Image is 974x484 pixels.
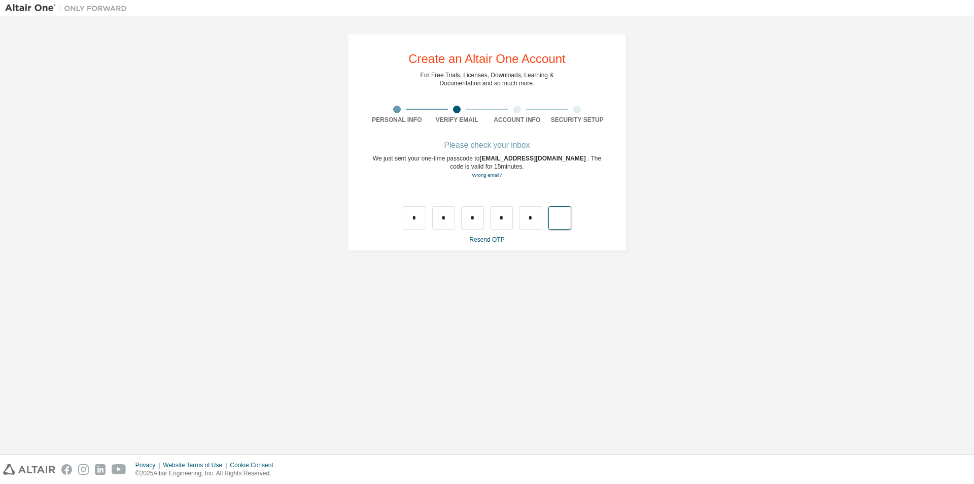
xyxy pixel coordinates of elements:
div: Website Terms of Use [163,461,230,469]
div: For Free Trials, Licenses, Downloads, Learning & Documentation and so much more. [421,71,554,87]
img: facebook.svg [61,464,72,475]
a: Go back to the registration form [472,172,502,178]
div: Create an Altair One Account [408,53,566,65]
div: Please check your inbox [367,142,607,148]
div: Privacy [135,461,163,469]
a: Resend OTP [469,236,504,243]
img: youtube.svg [112,464,126,475]
span: [EMAIL_ADDRESS][DOMAIN_NAME] [479,155,587,162]
div: Security Setup [547,116,608,124]
div: Cookie Consent [230,461,279,469]
img: altair_logo.svg [3,464,55,475]
img: Altair One [5,3,132,13]
img: instagram.svg [78,464,89,475]
div: Account Info [487,116,547,124]
div: Personal Info [367,116,427,124]
p: © 2025 Altair Engineering, Inc. All Rights Reserved. [135,469,280,478]
img: linkedin.svg [95,464,106,475]
div: We just sent your one-time passcode to . The code is valid for 15 minutes. [367,154,607,179]
div: Verify Email [427,116,488,124]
